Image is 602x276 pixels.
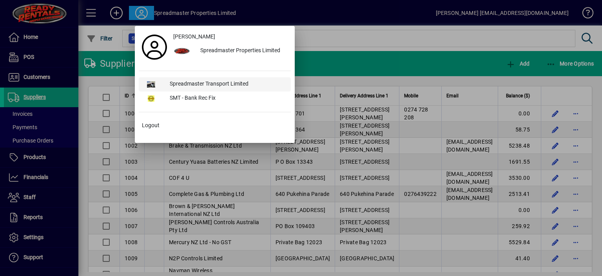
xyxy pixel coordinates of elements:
[139,91,291,106] button: SMT - Bank Rec Fix
[139,40,170,54] a: Profile
[170,30,291,44] a: [PERSON_NAME]
[163,91,291,106] div: SMT - Bank Rec Fix
[194,44,291,58] div: Spreadmaster Properties Limited
[163,77,291,91] div: Spreadmaster Transport Limited
[142,121,160,130] span: Logout
[139,119,291,133] button: Logout
[139,77,291,91] button: Spreadmaster Transport Limited
[170,44,291,58] button: Spreadmaster Properties Limited
[173,33,215,41] span: [PERSON_NAME]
